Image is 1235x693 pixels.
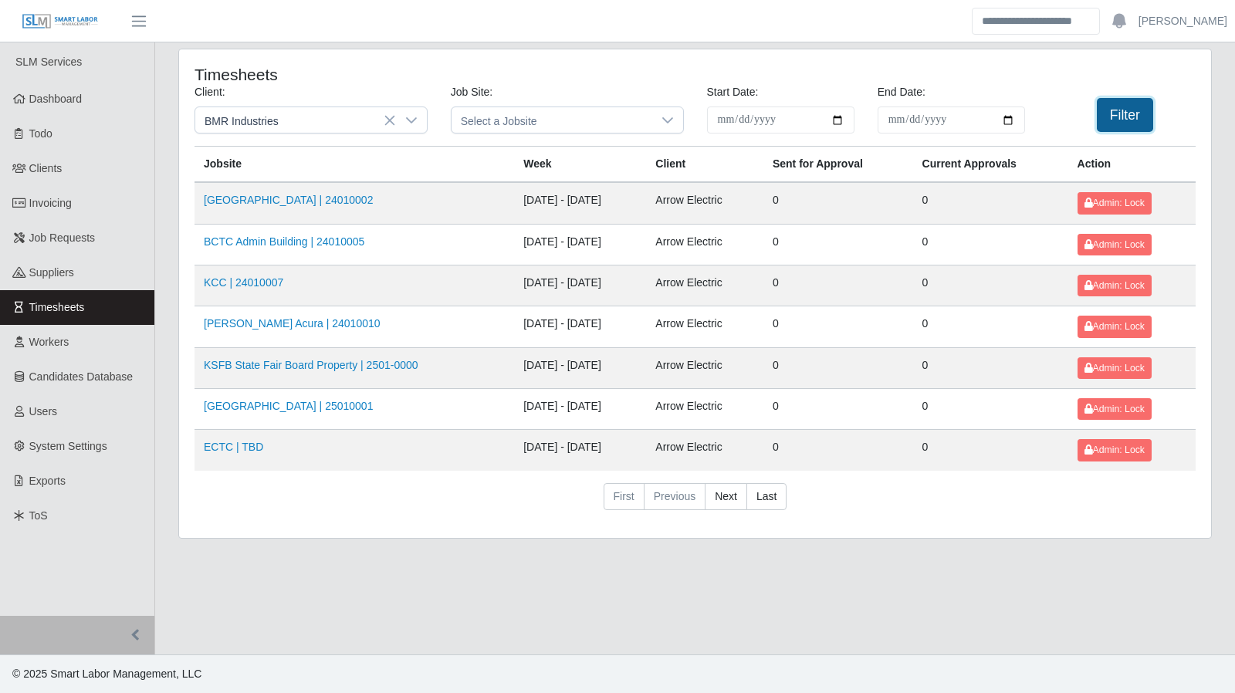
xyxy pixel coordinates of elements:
[15,56,82,68] span: SLM Services
[763,347,913,388] td: 0
[204,194,373,206] a: [GEOGRAPHIC_DATA] | 24010002
[204,235,364,248] a: BCTC Admin Building | 24010005
[1084,404,1145,414] span: Admin: Lock
[763,224,913,265] td: 0
[913,306,1068,347] td: 0
[646,182,763,224] td: Arrow Electric
[22,13,99,30] img: SLM Logo
[646,347,763,388] td: Arrow Electric
[913,347,1068,388] td: 0
[29,232,96,244] span: Job Requests
[514,224,646,265] td: [DATE] - [DATE]
[913,265,1068,306] td: 0
[1084,445,1145,455] span: Admin: Lock
[707,84,759,100] label: Start Date:
[29,370,134,383] span: Candidates Database
[1078,275,1152,296] button: Admin: Lock
[29,127,52,140] span: Todo
[514,265,646,306] td: [DATE] - [DATE]
[1084,198,1145,208] span: Admin: Lock
[646,430,763,471] td: Arrow Electric
[1078,398,1152,420] button: Admin: Lock
[1084,321,1145,332] span: Admin: Lock
[29,301,85,313] span: Timesheets
[452,107,652,133] span: Select a Jobsite
[29,405,58,417] span: Users
[763,147,913,183] th: Sent for Approval
[763,265,913,306] td: 0
[763,306,913,347] td: 0
[514,182,646,224] td: [DATE] - [DATE]
[29,197,72,209] span: Invoicing
[646,147,763,183] th: Client
[29,509,48,522] span: ToS
[514,306,646,347] td: [DATE] - [DATE]
[195,147,514,183] th: Jobsite
[1078,357,1152,379] button: Admin: Lock
[646,389,763,430] td: Arrow Electric
[514,147,646,183] th: Week
[1078,234,1152,255] button: Admin: Lock
[763,182,913,224] td: 0
[913,182,1068,224] td: 0
[195,107,396,133] span: BMR Industries
[29,162,63,174] span: Clients
[451,84,492,100] label: Job Site:
[12,668,201,680] span: © 2025 Smart Labor Management, LLC
[878,84,925,100] label: End Date:
[1078,439,1152,461] button: Admin: Lock
[913,147,1068,183] th: Current Approvals
[29,93,83,105] span: Dashboard
[913,430,1068,471] td: 0
[763,430,913,471] td: 0
[1084,239,1145,250] span: Admin: Lock
[195,84,225,100] label: Client:
[1097,98,1153,132] button: Filter
[1078,316,1152,337] button: Admin: Lock
[514,389,646,430] td: [DATE] - [DATE]
[29,336,69,348] span: Workers
[195,65,598,84] h4: Timesheets
[195,483,1196,523] nav: pagination
[763,389,913,430] td: 0
[646,306,763,347] td: Arrow Electric
[1139,13,1227,29] a: [PERSON_NAME]
[204,317,381,330] a: [PERSON_NAME] Acura | 24010010
[204,400,373,412] a: [GEOGRAPHIC_DATA] | 25010001
[204,276,283,289] a: KCC | 24010007
[1078,192,1152,214] button: Admin: Lock
[29,475,66,487] span: Exports
[1084,363,1145,374] span: Admin: Lock
[746,483,787,511] a: Last
[514,430,646,471] td: [DATE] - [DATE]
[646,265,763,306] td: Arrow Electric
[1084,280,1145,291] span: Admin: Lock
[913,389,1068,430] td: 0
[29,266,74,279] span: Suppliers
[972,8,1100,35] input: Search
[913,224,1068,265] td: 0
[204,441,263,453] a: ECTC | TBD
[204,359,418,371] a: KSFB State Fair Board Property | 2501-0000
[646,224,763,265] td: Arrow Electric
[1068,147,1196,183] th: Action
[29,440,107,452] span: System Settings
[514,347,646,388] td: [DATE] - [DATE]
[705,483,747,511] a: Next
